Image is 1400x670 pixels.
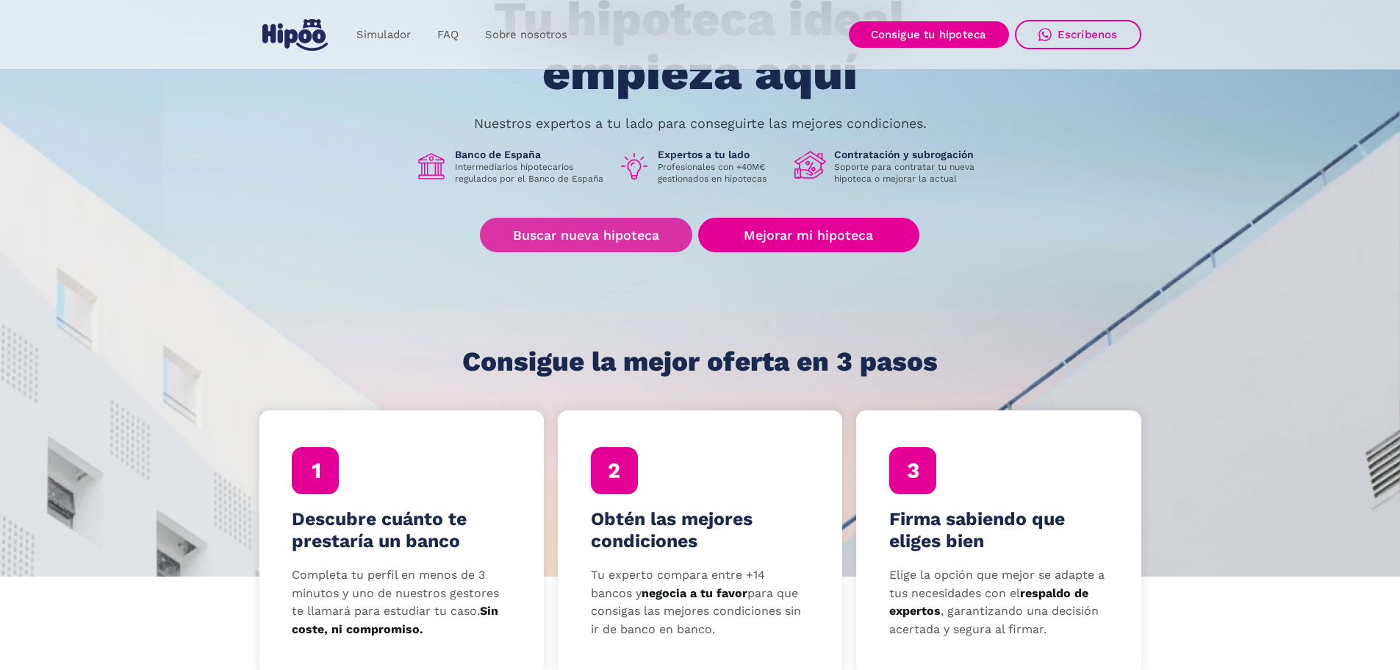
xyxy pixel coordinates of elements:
p: Tu experto compara entre +14 bancos y para que consigas las mejores condiciones sin ir de banco e... [591,566,810,639]
p: Profesionales con +40M€ gestionados en hipotecas [658,161,783,185]
div: Escríbenos [1058,28,1118,41]
h4: Obtén las mejores condiciones [591,508,810,552]
a: Escríbenos [1015,20,1141,49]
a: Simulador [343,21,424,49]
a: Sobre nosotros [472,21,581,49]
h1: Banco de España [455,148,606,161]
p: Nuestros expertos a tu lado para conseguirte las mejores condiciones. [474,118,927,129]
h1: Expertos a tu lado [658,148,783,161]
strong: negocia a tu favor [642,586,747,600]
a: home [259,13,331,57]
h1: Consigue la mejor oferta en 3 pasos [462,347,938,377]
p: Completa tu perfil en menos de 3 minutos y uno de nuestros gestores te llamará para estudiar tu c... [292,566,511,639]
a: FAQ [424,21,472,49]
strong: Sin coste, ni compromiso. [292,604,498,636]
h4: Firma sabiendo que eliges bien [889,508,1108,552]
p: Soporte para contratar tu nueva hipoteca o mejorar la actual [834,161,986,185]
a: Buscar nueva hipoteca [480,218,692,252]
a: Mejorar mi hipoteca [698,218,919,252]
a: Consigue tu hipoteca [849,21,1009,48]
h4: Descubre cuánto te prestaría un banco [292,508,511,552]
h1: Contratación y subrogación [834,148,986,161]
p: Intermediarios hipotecarios regulados por el Banco de España [455,161,606,185]
p: Elige la opción que mejor se adapte a tus necesidades con el , garantizando una decisión acertada... [889,566,1108,639]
